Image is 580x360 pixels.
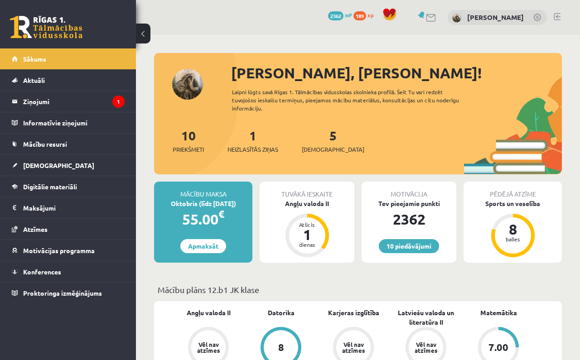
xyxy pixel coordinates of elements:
span: Atzīmes [23,225,48,233]
span: Priekšmeti [173,145,204,154]
span: Neizlasītās ziņas [227,145,278,154]
a: Angļu valoda II Atlicis 1 dienas [260,199,354,259]
div: 55.00 [154,208,252,230]
a: Karjeras izglītība [328,308,379,317]
a: 1Neizlasītās ziņas [227,127,278,154]
a: Rīgas 1. Tālmācības vidusskola [10,16,82,38]
div: Oktobris (līdz [DATE]) [154,199,252,208]
div: [PERSON_NAME], [PERSON_NAME]! [231,62,562,84]
legend: Informatīvie ziņojumi [23,112,125,133]
a: [DEMOGRAPHIC_DATA] [12,155,125,176]
span: Motivācijas programma [23,246,95,254]
a: Sports un veselība 8 balles [464,199,562,259]
span: Digitālie materiāli [23,182,77,191]
legend: Ziņojumi [23,91,125,112]
div: 1 [294,227,321,242]
a: 189 xp [353,11,378,19]
div: Tev pieejamie punkti [362,199,456,208]
div: Angļu valoda II [260,199,354,208]
a: 10Priekšmeti [173,127,204,154]
a: Konferences [12,261,125,282]
a: Datorika [268,308,295,317]
a: Informatīvie ziņojumi [12,112,125,133]
span: € [218,207,224,221]
span: 2362 [328,11,343,20]
div: Mācību maksa [154,182,252,199]
span: Aktuāli [23,76,45,84]
i: 1 [112,96,125,108]
a: Digitālie materiāli [12,176,125,197]
a: 5[DEMOGRAPHIC_DATA] [302,127,364,154]
div: Tuvākā ieskaite [260,182,354,199]
a: Maksājumi [12,197,125,218]
span: Proktoringa izmēģinājums [23,289,102,297]
legend: Maksājumi [23,197,125,218]
img: Linda Burkovska [452,14,461,23]
span: [DEMOGRAPHIC_DATA] [302,145,364,154]
a: 10 piedāvājumi [379,239,439,253]
a: Proktoringa izmēģinājums [12,283,125,303]
span: Konferences [23,268,61,276]
a: Mācību resursi [12,134,125,154]
a: 2362 mP [328,11,352,19]
a: Atzīmes [12,219,125,240]
div: 2362 [362,208,456,230]
div: 8 [499,222,527,236]
a: [PERSON_NAME] [467,13,524,22]
a: Angļu valoda II [187,308,231,317]
div: Vēl nav atzīmes [341,341,366,353]
div: Motivācija [362,182,456,199]
a: Motivācijas programma [12,240,125,261]
div: 8 [278,342,284,352]
a: Ziņojumi1 [12,91,125,112]
span: [DEMOGRAPHIC_DATA] [23,161,94,169]
div: balles [499,236,527,242]
div: Pēdējā atzīme [464,182,562,199]
div: Atlicis [294,222,321,227]
p: Mācību plāns 12.b1 JK klase [158,283,558,296]
span: Sākums [23,55,46,63]
a: Sākums [12,48,125,69]
a: Aktuāli [12,70,125,91]
a: Latviešu valoda un literatūra II [390,308,462,327]
span: xp [367,11,373,19]
div: dienas [294,242,321,247]
div: Laipni lūgts savā Rīgas 1. Tālmācības vidusskolas skolnieka profilā. Šeit Tu vari redzēt tuvojošo... [232,88,477,112]
div: Vēl nav atzīmes [196,341,221,353]
div: 7.00 [488,342,508,352]
div: Vēl nav atzīmes [413,341,439,353]
a: Matemātika [480,308,517,317]
span: 189 [353,11,366,20]
span: Mācību resursi [23,140,67,148]
span: mP [345,11,352,19]
div: Sports un veselība [464,199,562,208]
a: Apmaksāt [180,239,226,253]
